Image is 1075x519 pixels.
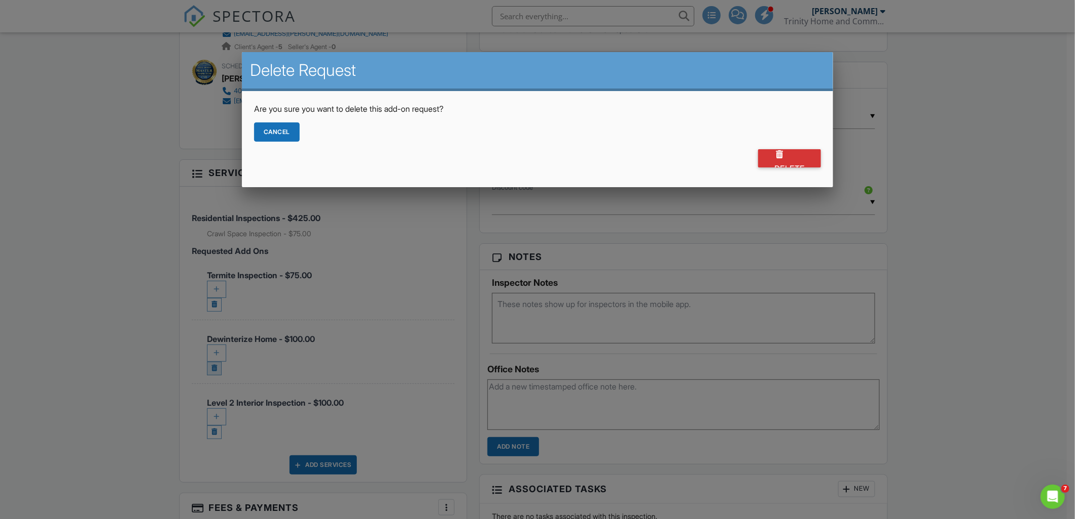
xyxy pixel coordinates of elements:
h2: Delete Request [250,60,825,80]
div: Cancel [254,122,300,142]
div: Delete [758,149,821,167]
iframe: Intercom live chat [1041,485,1065,509]
p: Are you sure you want to delete this add-on request? [254,103,821,114]
span: 7 [1061,485,1069,493]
